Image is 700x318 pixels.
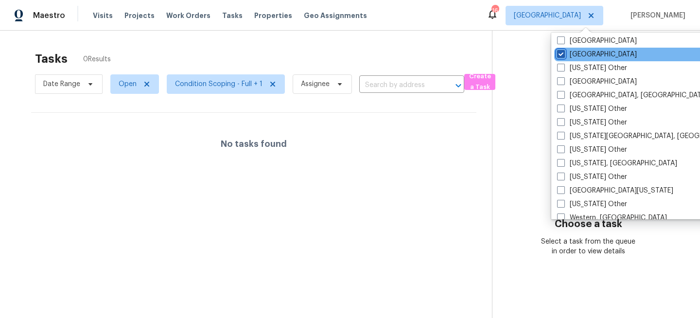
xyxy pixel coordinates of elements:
[464,74,495,90] button: Create a Task
[359,78,437,93] input: Search by address
[557,186,673,195] label: [GEOGRAPHIC_DATA][US_STATE]
[491,6,498,16] div: 16
[557,77,637,87] label: [GEOGRAPHIC_DATA]
[469,71,490,93] span: Create a Task
[557,118,627,127] label: [US_STATE] Other
[514,11,581,20] span: [GEOGRAPHIC_DATA]
[557,159,677,168] label: [US_STATE], [GEOGRAPHIC_DATA]
[541,237,637,256] div: Select a task from the queue in order to view details
[557,50,637,59] label: [GEOGRAPHIC_DATA]
[557,213,667,223] label: Western, [GEOGRAPHIC_DATA]
[557,104,627,114] label: [US_STATE] Other
[557,172,627,182] label: [US_STATE] Other
[166,11,210,20] span: Work Orders
[222,12,243,19] span: Tasks
[557,63,627,73] label: [US_STATE] Other
[254,11,292,20] span: Properties
[304,11,367,20] span: Geo Assignments
[452,79,465,92] button: Open
[627,11,685,20] span: [PERSON_NAME]
[124,11,155,20] span: Projects
[119,79,137,89] span: Open
[221,139,287,149] h4: No tasks found
[93,11,113,20] span: Visits
[555,219,622,229] h3: Choose a task
[557,36,637,46] label: [GEOGRAPHIC_DATA]
[83,54,111,64] span: 0 Results
[557,199,627,209] label: [US_STATE] Other
[43,79,80,89] span: Date Range
[301,79,330,89] span: Assignee
[35,54,68,64] h2: Tasks
[557,145,627,155] label: [US_STATE] Other
[33,11,65,20] span: Maestro
[175,79,262,89] span: Condition Scoping - Full + 1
